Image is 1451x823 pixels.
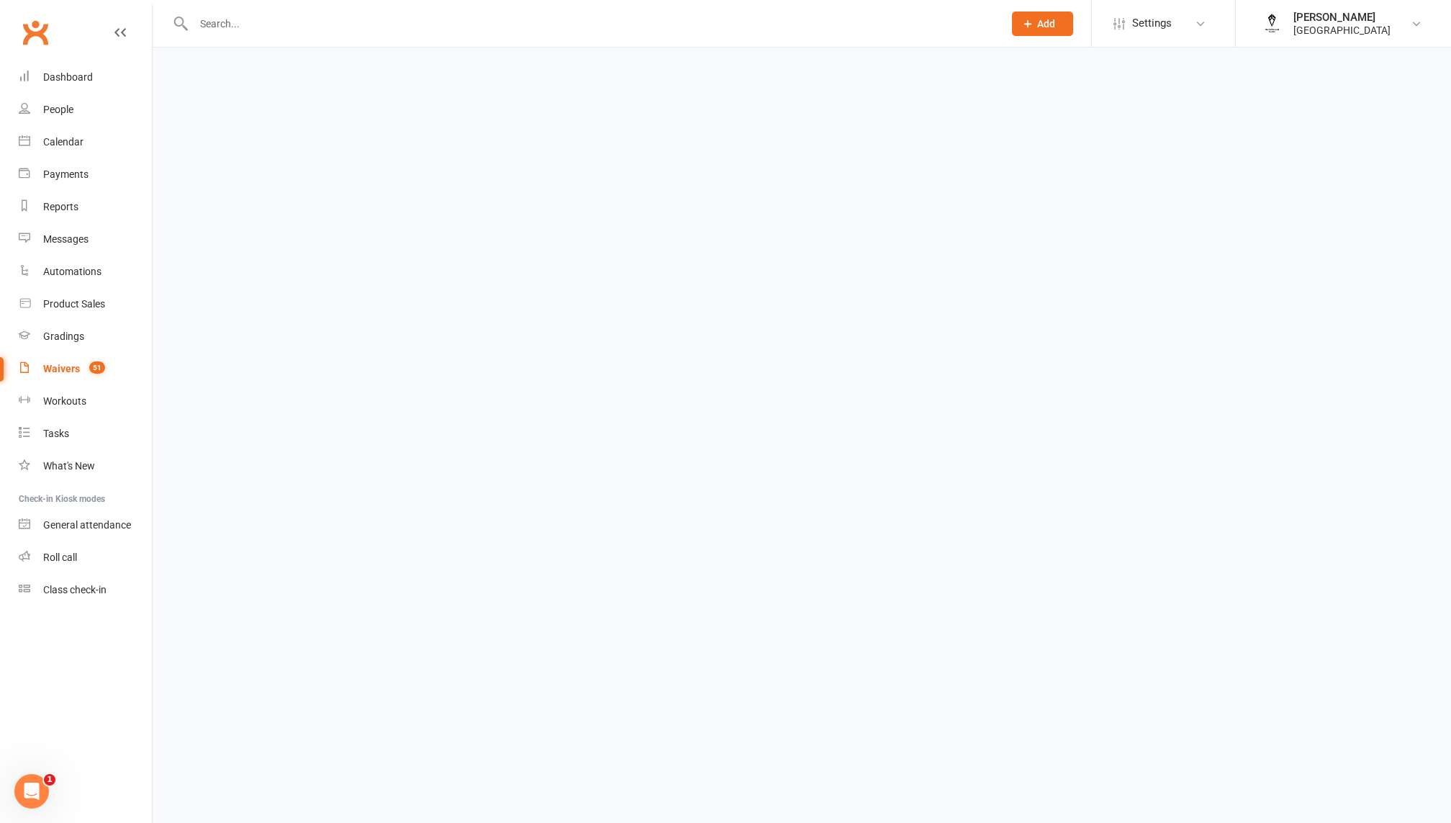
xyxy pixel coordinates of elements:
[43,552,77,563] div: Roll call
[19,61,152,94] a: Dashboard
[89,361,105,374] span: 51
[43,71,93,83] div: Dashboard
[19,191,152,223] a: Reports
[19,353,152,385] a: Waivers 51
[19,541,152,574] a: Roll call
[19,223,152,256] a: Messages
[19,385,152,418] a: Workouts
[19,418,152,450] a: Tasks
[1293,11,1391,24] div: [PERSON_NAME]
[43,168,89,180] div: Payments
[19,158,152,191] a: Payments
[19,509,152,541] a: General attendance kiosk mode
[1012,12,1073,36] button: Add
[43,298,105,310] div: Product Sales
[43,136,83,148] div: Calendar
[19,320,152,353] a: Gradings
[19,94,152,126] a: People
[1037,18,1055,30] span: Add
[1257,9,1286,38] img: thumb_image1645566591.png
[19,126,152,158] a: Calendar
[44,774,55,786] span: 1
[43,460,95,472] div: What's New
[17,14,53,50] a: Clubworx
[1132,7,1172,40] span: Settings
[1293,24,1391,37] div: [GEOGRAPHIC_DATA]
[43,584,107,595] div: Class check-in
[43,428,69,439] div: Tasks
[43,266,101,277] div: Automations
[14,774,49,809] iframe: Intercom live chat
[43,330,84,342] div: Gradings
[43,201,78,212] div: Reports
[19,574,152,606] a: Class kiosk mode
[19,256,152,288] a: Automations
[43,363,80,374] div: Waivers
[19,450,152,482] a: What's New
[43,233,89,245] div: Messages
[189,14,993,34] input: Search...
[43,104,73,115] div: People
[19,288,152,320] a: Product Sales
[43,395,86,407] div: Workouts
[43,519,131,531] div: General attendance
